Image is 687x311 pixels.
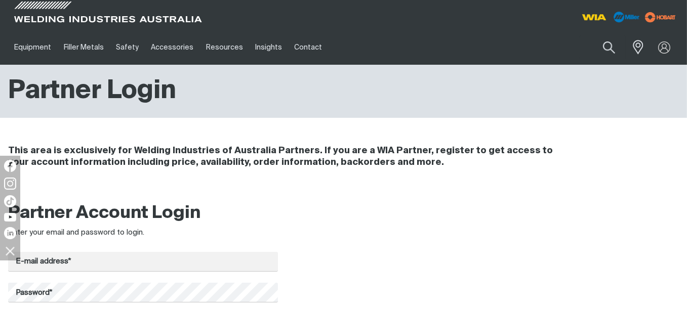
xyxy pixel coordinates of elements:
[4,227,16,239] img: LinkedIn
[642,10,679,25] img: miller
[4,213,16,221] img: YouTube
[2,242,19,259] img: hide socials
[4,195,16,207] img: TikTok
[249,30,288,65] a: Insights
[4,177,16,190] img: Instagram
[200,30,249,65] a: Resources
[4,160,16,172] img: Facebook
[110,30,145,65] a: Safety
[8,30,57,65] a: Equipment
[592,35,626,59] button: Search products
[145,30,199,65] a: Accessories
[8,145,564,168] h4: This area is exclusively for Welding Industries of Australia Partners. If you are a WIA Partner, ...
[579,35,626,59] input: Product name or item number...
[8,75,176,108] h1: Partner Login
[57,30,109,65] a: Filler Metals
[288,30,328,65] a: Contact
[8,202,278,225] h2: Partner Account Login
[8,30,511,65] nav: Main
[8,227,278,239] div: Enter your email and password to login.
